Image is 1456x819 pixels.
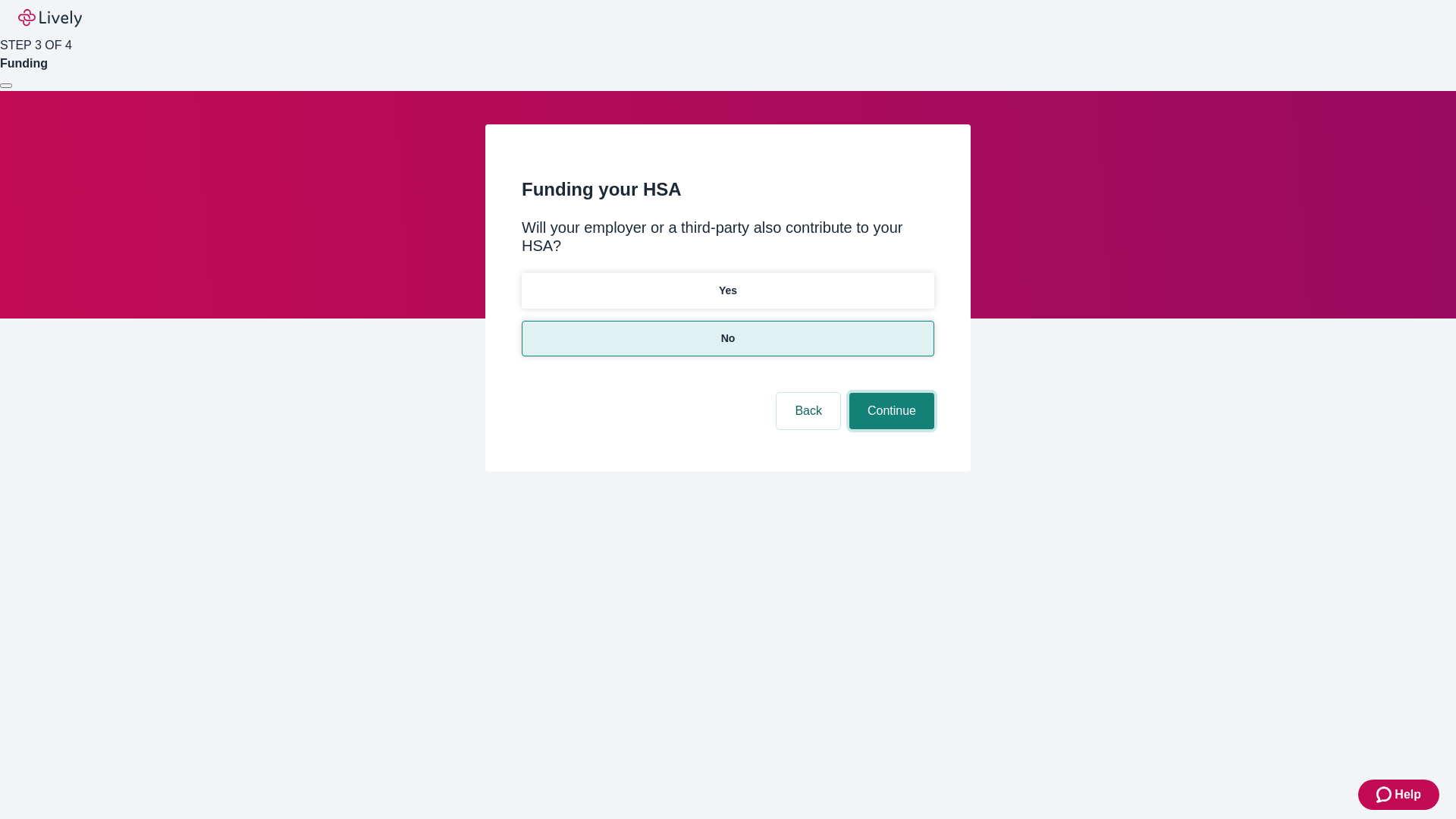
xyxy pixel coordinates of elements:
[522,176,934,203] h2: Funding your HSA
[18,9,82,27] img: Lively
[721,331,736,347] p: No
[777,393,840,429] button: Back
[1376,786,1395,804] svg: Zendesk support icon
[719,283,737,299] p: Yes
[522,218,934,255] div: Will your employer or a third-party also contribute to your HSA?
[1358,780,1439,810] button: Zendesk support iconHelp
[1395,786,1421,804] span: Help
[522,321,934,356] button: No
[849,393,934,429] button: Continue
[522,273,934,309] button: Yes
